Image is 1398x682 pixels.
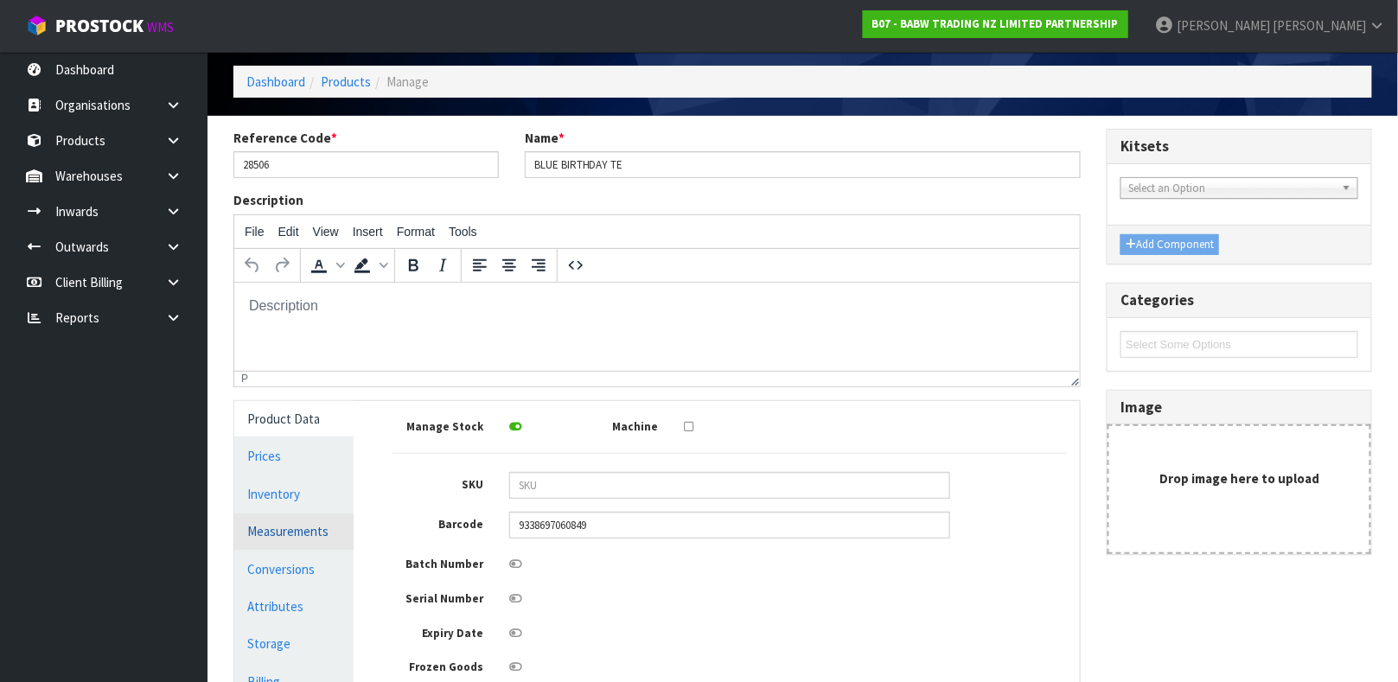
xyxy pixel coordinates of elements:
div: Text color [304,251,348,280]
a: Attributes [234,589,354,624]
span: Format [397,225,435,239]
div: p [241,373,248,385]
label: Description [233,191,303,209]
strong: Drop image here to upload [1159,470,1319,487]
label: Serial Number [380,586,496,608]
div: Resize [1066,372,1081,386]
div: Background color [348,251,391,280]
span: File [245,225,265,239]
a: Dashboard [246,73,305,90]
a: Prices [234,438,354,474]
a: Measurements [234,513,354,549]
span: Select an Option [1128,178,1335,199]
span: Manage [386,73,429,90]
button: Bold [399,251,428,280]
a: Storage [234,626,354,661]
img: cube-alt.png [26,15,48,36]
label: Batch Number [380,551,496,573]
input: Name [525,151,1082,178]
input: Barcode [509,512,950,539]
label: Machine [555,414,672,436]
input: SKU [509,472,950,499]
button: Undo [238,251,267,280]
h3: Categories [1120,292,1358,309]
label: Reference Code [233,129,337,147]
span: View [313,225,339,239]
span: Edit [278,225,299,239]
a: Products [321,73,371,90]
a: Conversions [234,551,354,587]
span: [PERSON_NAME] [1273,17,1366,34]
label: Barcode [380,512,496,533]
a: B07 - BABW TRADING NZ LIMITED PARTNERSHIP [863,10,1128,38]
button: Source code [561,251,590,280]
h3: Image [1120,399,1358,416]
label: SKU [380,472,496,494]
button: Add Component [1120,234,1219,255]
label: Name [525,129,565,147]
strong: B07 - BABW TRADING NZ LIMITED PARTNERSHIP [872,16,1119,31]
button: Align right [524,251,553,280]
a: Product Data [234,401,354,437]
input: Reference Code [233,151,499,178]
button: Align center [495,251,524,280]
h3: Kitsets [1120,138,1358,155]
label: Frozen Goods [380,654,496,676]
span: [PERSON_NAME] [1177,17,1270,34]
button: Redo [267,251,297,280]
small: WMS [147,19,174,35]
label: Expiry Date [380,621,496,642]
button: Italic [428,251,457,280]
span: Insert [353,225,383,239]
button: Align left [465,251,495,280]
label: Manage Stock [380,414,496,436]
iframe: Rich Text Area. Press ALT-0 for help. [234,283,1080,371]
a: Inventory [234,476,354,512]
span: ProStock [55,15,144,37]
span: Tools [449,225,477,239]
